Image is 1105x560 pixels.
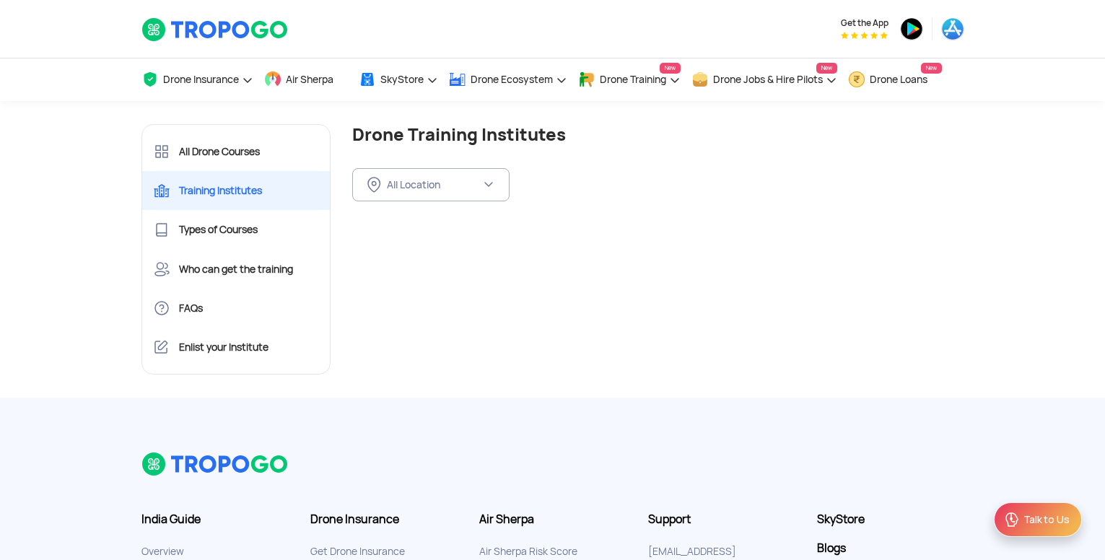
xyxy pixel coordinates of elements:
span: SkyStore [380,74,424,85]
h1: Drone Training Institutes [352,124,964,145]
span: Drone Insurance [163,74,239,85]
img: ic_playstore.png [900,17,923,40]
a: Air Sherpa [264,58,348,101]
a: Drone LoansNew [848,58,942,101]
img: ic_location_inActive.svg [367,177,381,193]
h3: Drone Insurance [310,512,458,527]
span: Get the App [841,17,888,29]
a: Drone TrainingNew [578,58,681,101]
img: ic_appstore.png [941,17,964,40]
a: SkyStore [817,512,964,527]
a: Drone Insurance [141,58,253,101]
a: Air Sherpa Risk Score [479,545,577,558]
a: FAQs [142,289,331,328]
button: All Location [352,168,510,201]
a: Types of Courses [142,210,331,249]
div: Talk to Us [1023,512,1070,527]
h3: India Guide [141,512,289,527]
img: ic_Support.svg [1003,511,1021,528]
a: All Drone Courses [142,132,331,171]
span: Drone Ecosystem [471,74,553,85]
a: Get Drone Insurance [310,545,405,558]
span: Air Sherpa [286,74,333,85]
a: Enlist your Institute [142,328,331,367]
span: Drone Training [600,74,666,85]
img: App Raking [841,32,888,39]
span: Drone Loans [870,74,927,85]
img: ic_chevron_down.svg [483,179,494,191]
a: Overview [141,545,184,558]
span: New [921,63,942,74]
a: Blogs [817,541,964,556]
span: Drone Jobs & Hire Pilots [713,74,823,85]
a: SkyStore [359,58,438,101]
a: Drone Ecosystem [449,58,567,101]
a: Who can get the training [142,250,331,289]
a: Drone Jobs & Hire PilotsNew [691,58,837,101]
a: Training Institutes [142,171,331,210]
img: TropoGo Logo [141,17,289,42]
div: All Location [387,178,481,191]
h3: Support [648,512,795,527]
h3: Air Sherpa [479,512,626,527]
img: logo [141,452,289,476]
span: New [816,63,837,74]
span: New [660,63,681,74]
